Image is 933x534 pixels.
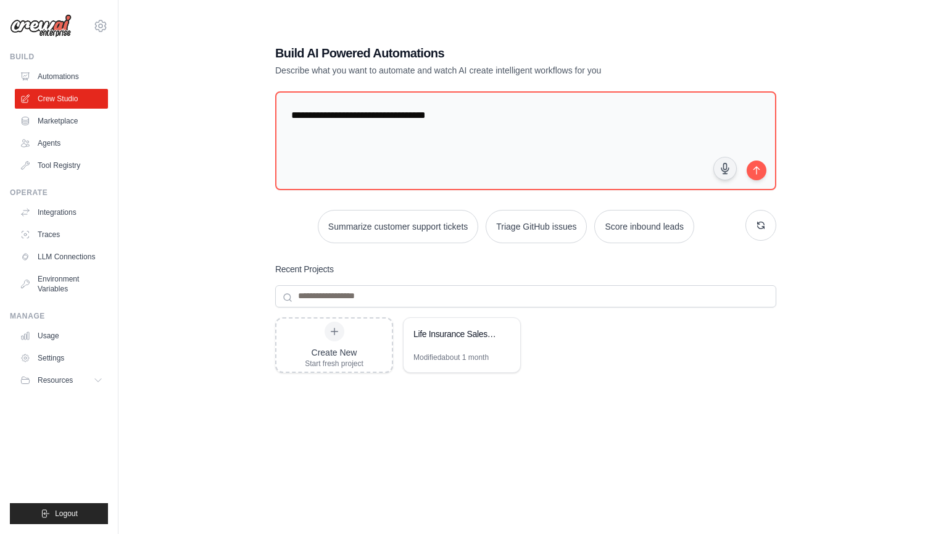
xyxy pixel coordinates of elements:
[275,64,690,77] p: Describe what you want to automate and watch AI create intelligent workflows for you
[15,202,108,222] a: Integrations
[15,326,108,346] a: Usage
[38,375,73,385] span: Resources
[15,225,108,244] a: Traces
[10,188,108,198] div: Operate
[486,210,587,243] button: Triage GitHub issues
[10,503,108,524] button: Logout
[275,263,334,275] h3: Recent Projects
[275,44,690,62] h1: Build AI Powered Automations
[10,14,72,38] img: Logo
[745,210,776,241] button: Get new suggestions
[55,509,78,519] span: Logout
[305,346,363,359] div: Create New
[15,89,108,109] a: Crew Studio
[594,210,694,243] button: Score inbound leads
[15,269,108,299] a: Environment Variables
[318,210,478,243] button: Summarize customer support tickets
[15,156,108,175] a: Tool Registry
[305,359,363,369] div: Start fresh project
[713,157,737,180] button: Click to speak your automation idea
[15,247,108,267] a: LLM Connections
[10,52,108,62] div: Build
[413,328,498,340] div: Life Insurance Sales Training Article Generator
[15,67,108,86] a: Automations
[413,353,489,362] div: Modified about 1 month
[15,133,108,153] a: Agents
[10,311,108,321] div: Manage
[15,348,108,368] a: Settings
[871,475,933,534] iframe: Chat Widget
[15,370,108,390] button: Resources
[15,111,108,131] a: Marketplace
